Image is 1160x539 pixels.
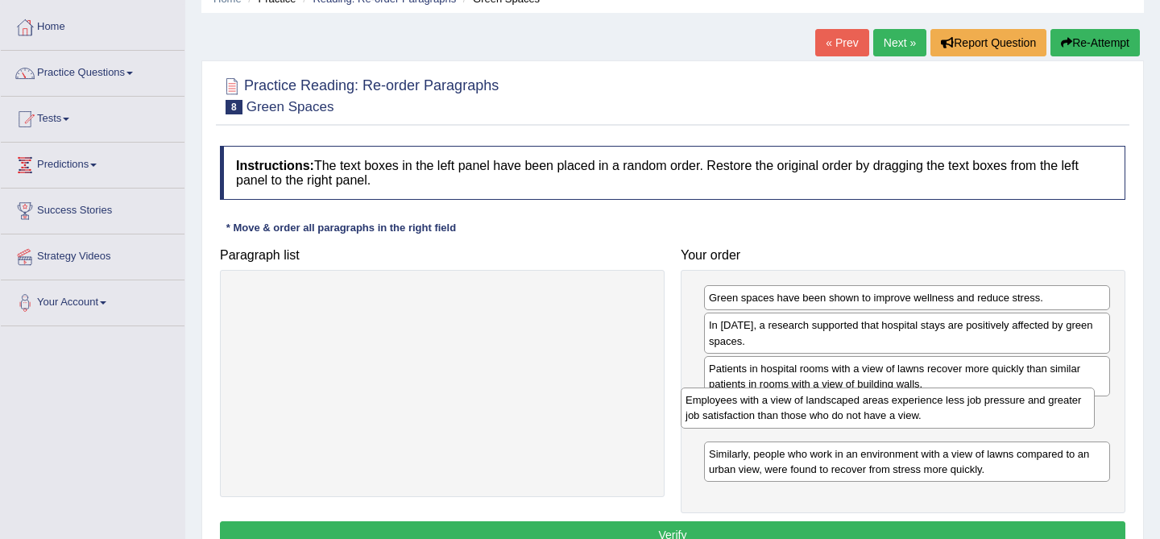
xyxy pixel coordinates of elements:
[704,285,1110,310] div: Green spaces have been shown to improve wellness and reduce stress.
[1,234,184,275] a: Strategy Videos
[704,313,1110,353] div: In [DATE], a research supported that hospital stays are positively affected by green spaces.
[930,29,1046,56] button: Report Question
[226,100,242,114] span: 8
[220,220,462,235] div: * Move & order all paragraphs in the right field
[1,97,184,137] a: Tests
[220,74,499,114] h2: Practice Reading: Re-order Paragraphs
[246,99,334,114] small: Green Spaces
[220,146,1125,200] h4: The text boxes in the left panel have been placed in a random order. Restore the original order b...
[704,356,1110,396] div: Patients in hospital rooms with a view of lawns recover more quickly than similar patients in roo...
[220,248,665,263] h4: Paragraph list
[681,248,1125,263] h4: Your order
[1,5,184,45] a: Home
[1,51,184,91] a: Practice Questions
[1,280,184,321] a: Your Account
[873,29,926,56] a: Next »
[1050,29,1140,56] button: Re-Attempt
[1,189,184,229] a: Success Stories
[815,29,868,56] a: « Prev
[236,159,314,172] b: Instructions:
[1,143,184,183] a: Predictions
[704,442,1110,482] div: Similarly, people who work in an environment with a view of lawns compared to an urban view, were...
[681,388,1095,428] div: Employees with a view of landscaped areas experience less job pressure and greater job satisfacti...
